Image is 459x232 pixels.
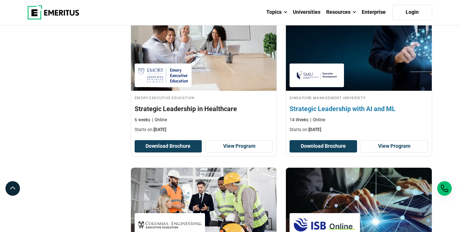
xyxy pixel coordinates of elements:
p: 6 weeks [135,117,150,123]
p: 14 Weeks [290,117,308,123]
p: Online [310,117,325,123]
a: View Program [205,140,273,152]
a: View Program [361,140,428,152]
span: [DATE] [153,127,166,132]
p: Starts on: [135,127,273,133]
span: [DATE] [308,127,321,132]
a: Login [392,5,432,20]
a: Leadership Course by Singapore Management University - September 30, 2025 Singapore Management Un... [286,18,432,137]
a: Healthcare Course by Emory Executive Education - September 25, 2025 Emory Executive Education Emo... [131,18,277,137]
p: Starts on: [290,127,428,133]
h4: Emory Executive Education [135,94,273,101]
img: Strategic Leadership with AI and ML | Online Leadership Course [279,15,439,94]
h4: Strategic Leadership in Healthcare [135,104,273,113]
img: Emory Executive Education [138,67,188,84]
img: Singapore Management University [293,67,340,84]
h4: Strategic Leadership with AI and ML [290,104,428,113]
p: Online [152,117,167,123]
button: Download Brochure [290,140,357,152]
h4: Singapore Management University [290,94,428,101]
img: Strategic Leadership in Healthcare | Online Healthcare Course [131,18,277,91]
button: Download Brochure [135,140,202,152]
